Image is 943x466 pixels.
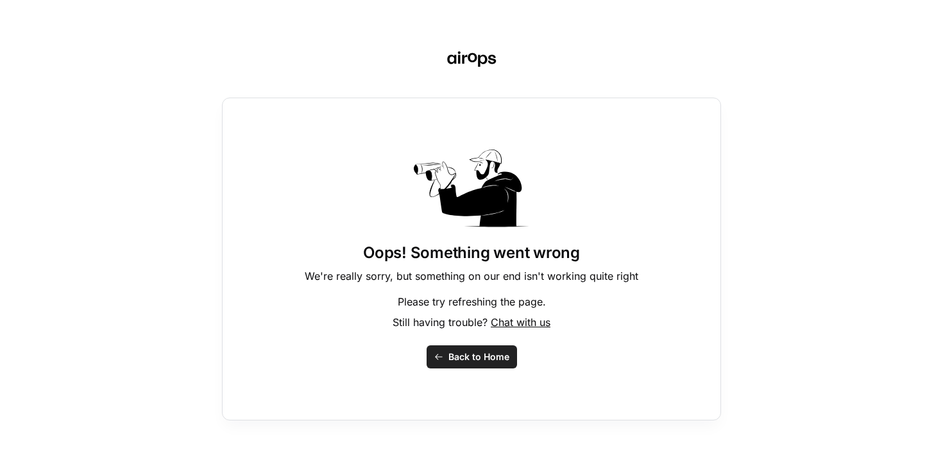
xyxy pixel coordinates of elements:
[393,315,550,330] p: Still having trouble?
[448,350,509,363] span: Back to Home
[305,268,638,284] p: We're really sorry, but something on our end isn't working quite right
[363,243,580,263] h1: Oops! Something went wrong
[398,294,546,309] p: Please try refreshing the page.
[427,345,517,368] button: Back to Home
[491,316,550,329] span: Chat with us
